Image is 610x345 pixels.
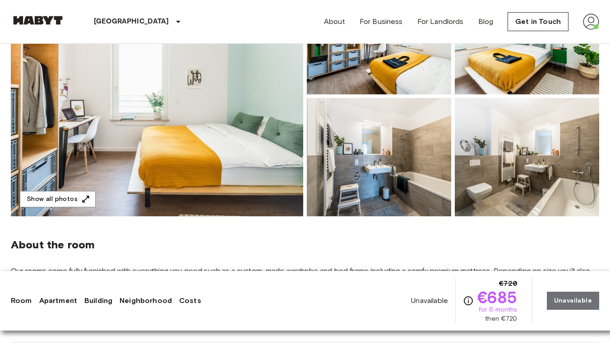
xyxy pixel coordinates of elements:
[11,238,599,252] span: About the room
[455,98,599,216] img: Picture of unit DE-01-08-019-03Q
[179,295,201,306] a: Costs
[479,305,518,314] span: for 6 months
[307,98,451,216] img: Picture of unit DE-01-08-019-03Q
[463,295,474,306] svg: Check cost overview for full price breakdown. Please note that discounts apply to new joiners onl...
[583,14,599,30] img: avatar
[11,295,32,306] a: Room
[120,295,172,306] a: Neighborhood
[94,16,169,27] p: [GEOGRAPHIC_DATA]
[485,314,517,323] span: then €720
[84,295,112,306] a: Building
[11,16,65,25] img: Habyt
[411,296,448,306] span: Unavailable
[360,16,403,27] a: For Business
[508,12,568,31] a: Get in Touch
[20,191,96,208] button: Show all photos
[478,16,494,27] a: Blog
[39,295,77,306] a: Apartment
[324,16,345,27] a: About
[11,266,599,286] span: Our rooms come fully furnished with everything you need such as a custom-made wardrobe and bed fr...
[499,278,518,289] span: €720
[477,289,518,305] span: €685
[417,16,464,27] a: For Landlords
